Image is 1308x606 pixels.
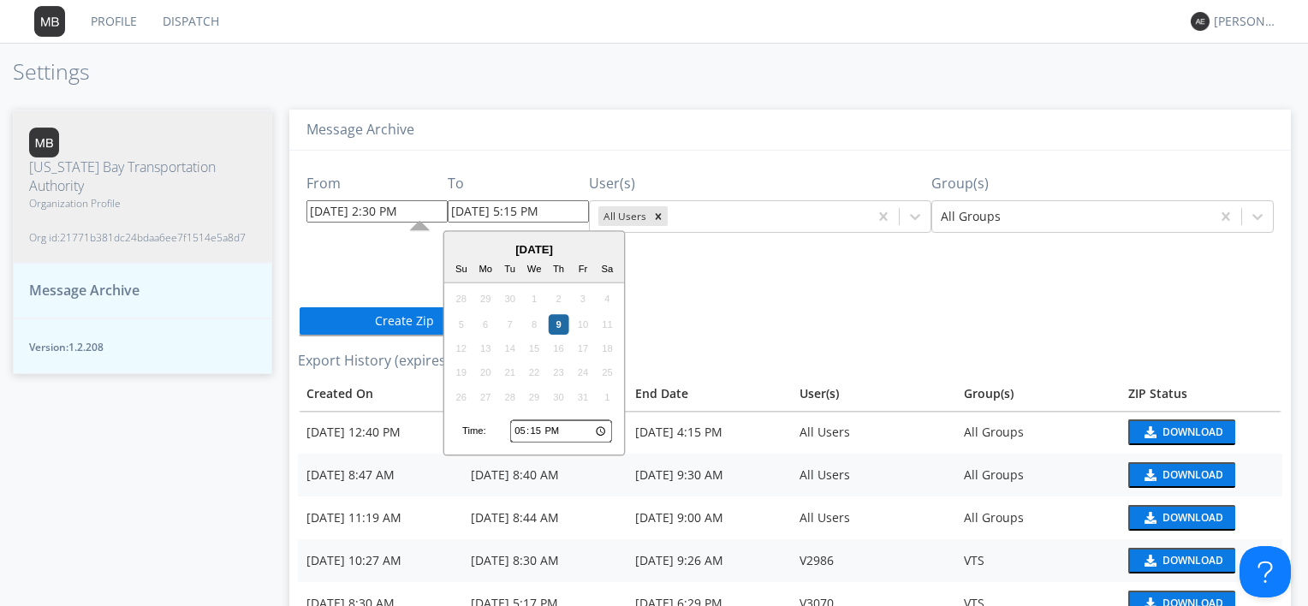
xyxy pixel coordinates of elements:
[549,387,569,407] div: Not available Thursday, October 30th, 2025
[800,552,947,569] div: V2986
[524,314,544,335] div: Not available Wednesday, October 8th, 2025
[635,509,782,526] div: [DATE] 9:00 AM
[549,314,569,335] div: Choose Thursday, October 9th, 2025
[306,176,448,192] h3: From
[1120,377,1282,411] th: Toggle SortBy
[29,281,140,300] span: Message Archive
[1128,419,1235,445] button: Download
[931,176,1274,192] h3: Group(s)
[524,338,544,359] div: Not available Wednesday, October 15th, 2025
[549,363,569,383] div: Not available Thursday, October 23rd, 2025
[598,387,618,407] div: Not available Saturday, November 1st, 2025
[475,314,496,335] div: Not available Monday, October 6th, 2025
[524,363,544,383] div: Not available Wednesday, October 22nd, 2025
[471,509,618,526] div: [DATE] 8:44 AM
[13,263,272,318] button: Message Archive
[475,338,496,359] div: Not available Monday, October 13th, 2025
[451,338,472,359] div: Not available Sunday, October 12th, 2025
[13,110,272,264] button: [US_STATE] Bay Transportation AuthorityOrganization ProfileOrg id:21771b381dc24bdaa6ee7f1514e5a8d7
[598,363,618,383] div: Not available Saturday, October 25th, 2025
[1128,505,1235,531] button: Download
[964,509,1111,526] div: All Groups
[451,259,472,280] div: Su
[1128,548,1274,573] a: download media buttonDownload
[524,289,544,310] div: Not available Wednesday, October 1st, 2025
[1162,555,1223,566] div: Download
[1162,427,1223,437] div: Download
[1162,470,1223,480] div: Download
[471,466,618,484] div: [DATE] 8:40 AM
[500,314,520,335] div: Not available Tuesday, October 7th, 2025
[964,552,1111,569] div: VTS
[306,424,454,441] div: [DATE] 12:40 PM
[1240,546,1291,597] iframe: Toggle Customer Support
[1142,512,1156,524] img: download media button
[549,259,569,280] div: Th
[524,259,544,280] div: We
[29,157,256,197] span: [US_STATE] Bay Transportation Authority
[1128,462,1274,488] a: download media buttonDownload
[34,6,65,37] img: 373638.png
[13,318,272,374] button: Version:1.2.208
[451,363,472,383] div: Not available Sunday, October 19th, 2025
[524,387,544,407] div: Not available Wednesday, October 29th, 2025
[475,363,496,383] div: Not available Monday, October 20th, 2025
[791,377,955,411] th: User(s)
[635,552,782,569] div: [DATE] 9:26 AM
[444,241,624,258] div: [DATE]
[573,338,593,359] div: Not available Friday, October 17th, 2025
[306,552,454,569] div: [DATE] 10:27 AM
[1142,469,1156,481] img: download media button
[475,289,496,310] div: Not available Monday, September 29th, 2025
[298,306,512,336] button: Create Zip
[451,289,472,310] div: Not available Sunday, September 28th, 2025
[1128,462,1235,488] button: Download
[500,338,520,359] div: Not available Tuesday, October 14th, 2025
[573,387,593,407] div: Not available Friday, October 31st, 2025
[500,363,520,383] div: Not available Tuesday, October 21st, 2025
[451,387,472,407] div: Not available Sunday, October 26th, 2025
[649,206,668,226] div: Remove All Users
[462,425,486,438] div: Time:
[306,509,454,526] div: [DATE] 11:19 AM
[500,259,520,280] div: Tu
[29,128,59,157] img: 373638.png
[298,353,1282,369] h3: Export History (expires after 2 days)
[598,206,649,226] div: All Users
[964,424,1111,441] div: All Groups
[1142,555,1156,567] img: download media button
[1128,505,1274,531] a: download media buttonDownload
[475,387,496,407] div: Not available Monday, October 27th, 2025
[1191,12,1210,31] img: 373638.png
[306,466,454,484] div: [DATE] 8:47 AM
[471,552,618,569] div: [DATE] 8:30 AM
[1214,13,1278,30] div: [PERSON_NAME]
[448,176,589,192] h3: To
[500,289,520,310] div: Not available Tuesday, September 30th, 2025
[598,338,618,359] div: Not available Saturday, October 18th, 2025
[573,314,593,335] div: Not available Friday, October 10th, 2025
[510,420,612,443] input: Time
[298,377,462,411] th: Toggle SortBy
[598,259,618,280] div: Sa
[635,466,782,484] div: [DATE] 9:30 AM
[1128,548,1235,573] button: Download
[598,314,618,335] div: Not available Saturday, October 11th, 2025
[1162,513,1223,523] div: Download
[1142,426,1156,438] img: download media button
[964,466,1111,484] div: All Groups
[500,387,520,407] div: Not available Tuesday, October 28th, 2025
[589,176,931,192] h3: User(s)
[635,424,782,441] div: [DATE] 4:15 PM
[29,340,256,354] span: Version: 1.2.208
[955,377,1120,411] th: Group(s)
[800,424,947,441] div: All Users
[573,289,593,310] div: Not available Friday, October 3rd, 2025
[306,122,1274,138] h3: Message Archive
[573,363,593,383] div: Not available Friday, October 24th, 2025
[549,338,569,359] div: Not available Thursday, October 16th, 2025
[29,196,256,211] span: Organization Profile
[573,259,593,280] div: Fr
[800,466,947,484] div: All Users
[598,289,618,310] div: Not available Saturday, October 4th, 2025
